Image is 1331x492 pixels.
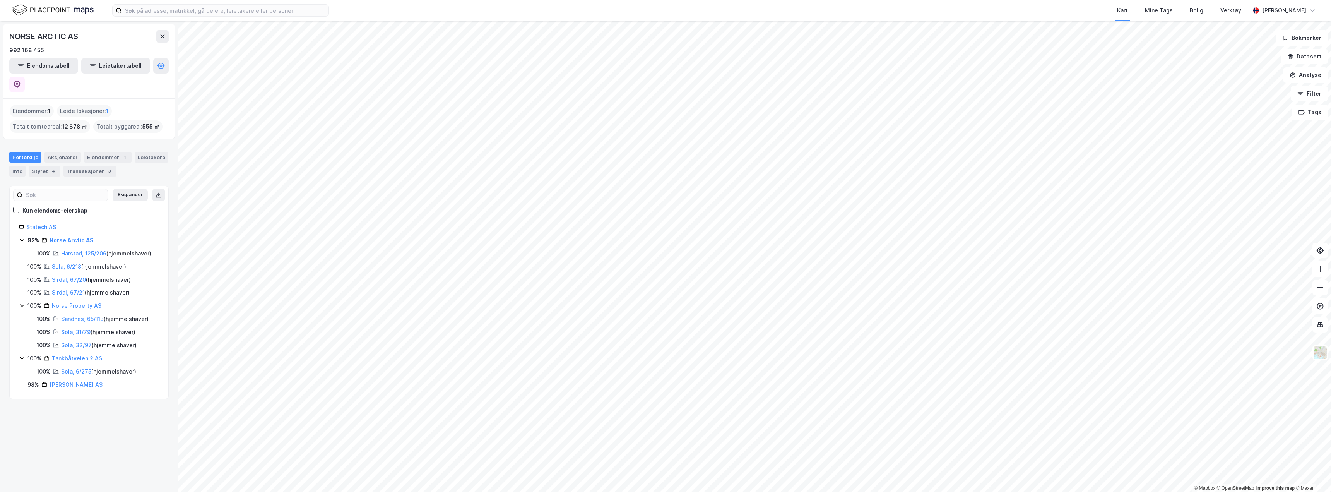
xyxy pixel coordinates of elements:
[50,167,57,175] div: 4
[81,58,150,74] button: Leietakertabell
[48,106,51,116] span: 1
[142,122,159,131] span: 555 ㎡
[113,189,148,201] button: Ekspander
[1194,485,1215,491] a: Mapbox
[26,224,56,230] a: Statech AS
[1262,6,1306,15] div: [PERSON_NAME]
[106,106,109,116] span: 1
[44,152,81,163] div: Aksjonærer
[9,166,26,177] div: Info
[61,315,104,322] a: Sandnes, 65/113
[22,206,87,215] div: Kun eiendoms-eierskap
[52,262,126,271] div: ( hjemmelshaver )
[61,329,91,335] a: Sola, 31/79
[57,105,112,117] div: Leide lokasjoner :
[1281,49,1328,64] button: Datasett
[27,301,41,310] div: 100%
[135,152,168,163] div: Leietakere
[93,120,163,133] div: Totalt byggareal :
[1256,485,1295,491] a: Improve this map
[27,275,41,285] div: 100%
[52,288,130,297] div: ( hjemmelshaver )
[9,46,44,55] div: 992 168 455
[27,262,41,271] div: 100%
[1145,6,1173,15] div: Mine Tags
[27,288,41,297] div: 100%
[12,3,94,17] img: logo.f888ab2527a4732fd821a326f86c7f29.svg
[84,152,132,163] div: Eiendommer
[61,314,149,324] div: ( hjemmelshaver )
[62,122,87,131] span: 12 878 ㎡
[122,5,328,16] input: Søk på adresse, matrikkel, gårdeiere, leietakere eller personer
[106,167,113,175] div: 3
[63,166,116,177] div: Transaksjoner
[37,327,51,337] div: 100%
[1283,67,1328,83] button: Analyse
[1217,485,1254,491] a: OpenStreetMap
[37,367,51,376] div: 100%
[1117,6,1128,15] div: Kart
[61,342,92,348] a: Sola, 32/97
[1220,6,1241,15] div: Verktøy
[27,380,39,389] div: 98%
[52,275,131,285] div: ( hjemmelshaver )
[52,263,81,270] a: Sola, 6/218
[52,289,85,296] a: Sirdal, 67/21
[1276,30,1328,46] button: Bokmerker
[61,327,135,337] div: ( hjemmelshaver )
[9,152,41,163] div: Portefølje
[61,367,136,376] div: ( hjemmelshaver )
[52,355,102,362] a: Tankbåtveien 2 AS
[52,276,86,283] a: Sirdal, 67/20
[10,120,90,133] div: Totalt tomteareal :
[61,341,137,350] div: ( hjemmelshaver )
[27,236,39,245] div: 92%
[1313,345,1328,360] img: Z
[61,249,151,258] div: ( hjemmelshaver )
[37,314,51,324] div: 100%
[61,368,91,375] a: Sola, 6/275
[52,302,101,309] a: Norse Property AS
[27,354,41,363] div: 100%
[1292,455,1331,492] div: Kontrollprogram for chat
[121,153,128,161] div: 1
[1291,86,1328,101] button: Filter
[50,237,94,243] a: Norse Arctic AS
[23,189,108,201] input: Søk
[50,381,103,388] a: [PERSON_NAME] AS
[1292,105,1328,120] button: Tags
[1190,6,1203,15] div: Bolig
[9,58,78,74] button: Eiendomstabell
[29,166,60,177] div: Styret
[61,250,106,257] a: Harstad, 125/206
[37,341,51,350] div: 100%
[9,30,80,43] div: NORSE ARCTIC AS
[10,105,54,117] div: Eiendommer :
[37,249,51,258] div: 100%
[1292,455,1331,492] iframe: Chat Widget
